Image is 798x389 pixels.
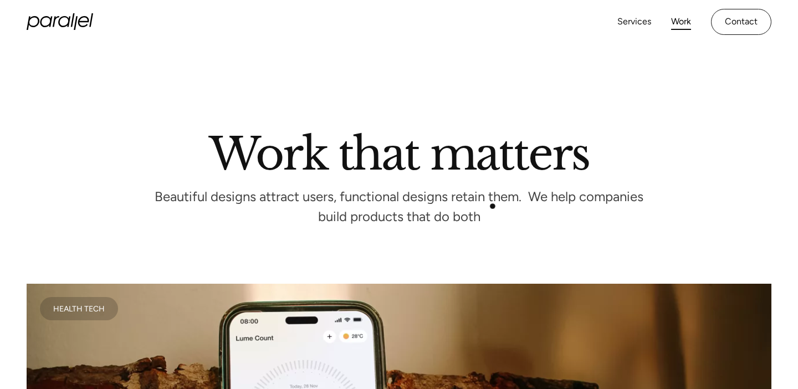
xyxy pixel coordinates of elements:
h2: Work that matters [83,132,715,170]
a: Work [671,14,691,30]
div: Health Tech [53,306,105,311]
p: Beautiful designs attract users, functional designs retain them. We help companies build products... [150,192,648,222]
a: Contact [711,9,771,35]
a: Services [617,14,651,30]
